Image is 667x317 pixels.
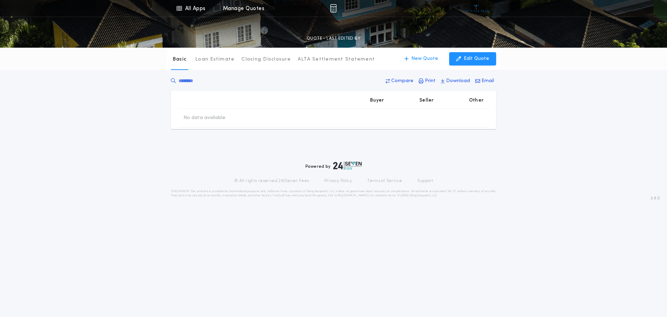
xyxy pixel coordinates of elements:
[469,97,484,104] p: Other
[334,194,369,197] a: [URL][DOMAIN_NAME]
[241,56,291,63] p: Closing Disclosure
[384,75,415,87] button: Compare
[305,161,362,170] div: Powered by
[173,56,187,63] p: Basic
[651,195,660,201] span: 3.8.0
[481,78,494,85] p: Email
[195,56,234,63] p: Loan Estimate
[370,97,384,104] p: Buyer
[449,52,496,65] button: Edit Quote
[417,75,438,87] button: Print
[330,4,337,13] img: img
[367,178,402,184] a: Terms of Service
[411,55,438,62] p: New Quote
[307,35,360,42] p: QUOTE - LAST EDITED BY
[464,55,489,62] p: Edit Quote
[446,78,470,85] p: Download
[333,161,362,170] img: logo
[324,178,352,184] a: Privacy Policy
[234,178,309,184] p: © All rights reserved. 24|Seven Fees
[473,75,496,87] button: Email
[391,78,413,85] p: Compare
[425,78,436,85] p: Print
[298,56,375,63] p: ALTA Settlement Statement
[171,189,496,198] p: DISCLAIMER: This estimate is provided for informational purposes only. 24|Seven Fees, a product o...
[419,97,434,104] p: Seller
[463,5,489,12] img: vs-icon
[178,109,231,127] td: No data available
[417,178,433,184] a: Support
[439,75,472,87] button: Download
[397,52,445,65] button: New Quote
